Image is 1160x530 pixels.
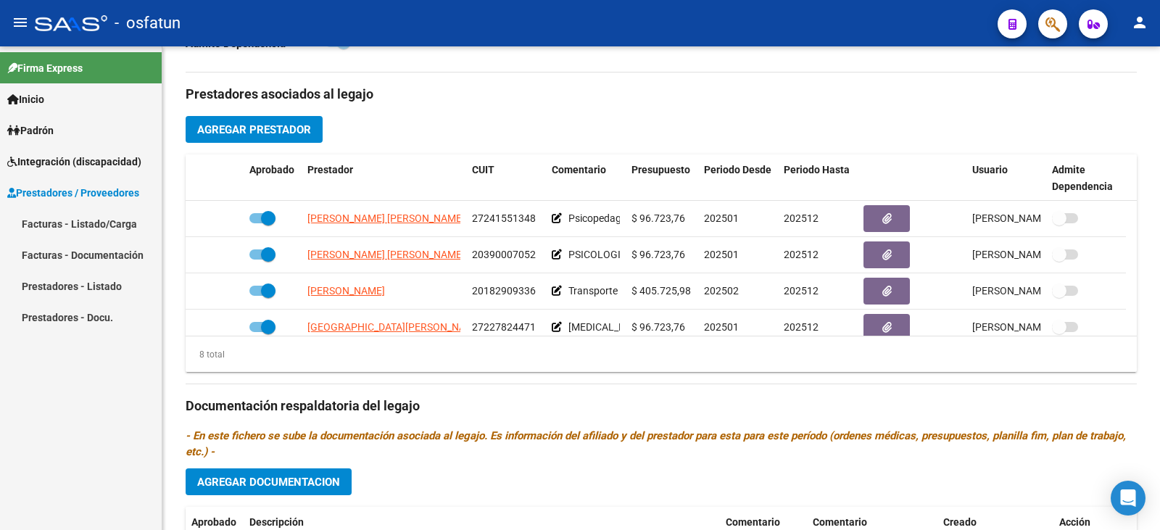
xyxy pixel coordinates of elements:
span: Agregar Documentacion [197,476,340,489]
datatable-header-cell: Comentario [546,154,626,202]
span: Usuario [972,164,1008,175]
span: $ 96.723,76 [631,249,685,260]
datatable-header-cell: Periodo Hasta [778,154,858,202]
span: 27241551348 [472,212,536,224]
span: $ 405.725,98 [631,285,691,297]
datatable-header-cell: Prestador [302,154,466,202]
button: Agregar Prestador [186,116,323,143]
span: Aprobado [191,516,236,528]
span: 202501 [704,249,739,260]
span: [PERSON_NAME] [PERSON_NAME] [307,212,465,224]
span: [MEDICAL_DATA] 2 SESIONES SEMANALES DE ENERO A [DATE] [568,321,852,333]
span: Prestadores / Proveedores [7,185,139,201]
span: Comentario [726,516,780,528]
datatable-header-cell: Presupuesto [626,154,698,202]
span: Descripción [249,516,304,528]
span: PSICOLOGIA 2 SESIONES SEMANALES (1 DIA) DE ENERO A [DATE] [568,249,867,260]
span: 202512 [784,249,819,260]
datatable-header-cell: Periodo Desde [698,154,778,202]
i: - En este fichero se sube la documentación asociada al legajo. Es información del afiliado y del ... [186,429,1126,458]
datatable-header-cell: Admite Dependencia [1046,154,1126,202]
span: [PERSON_NAME] [PERSON_NAME] [307,249,465,260]
span: 27227824471 [472,321,536,333]
span: CUIT [472,164,494,175]
span: 20182909336 [472,285,536,297]
span: [PERSON_NAME] [DATE] [972,249,1086,260]
h3: Documentación respaldatoria del legajo [186,396,1137,416]
span: [PERSON_NAME] [DATE] [972,285,1086,297]
span: [PERSON_NAME] [DATE] [972,321,1086,333]
span: Inicio [7,91,44,107]
span: Periodo Hasta [784,164,850,175]
mat-icon: person [1131,14,1148,31]
datatable-header-cell: Aprobado [244,154,302,202]
span: $ 96.723,76 [631,212,685,224]
datatable-header-cell: Usuario [966,154,1046,202]
span: [GEOGRAPHIC_DATA][PERSON_NAME] [307,321,483,333]
span: Comentario [552,164,606,175]
span: Presupuesto [631,164,690,175]
span: Firma Express [7,60,83,76]
span: $ 96.723,76 [631,321,685,333]
span: - osfatun [115,7,181,39]
span: Periodo Desde [704,164,771,175]
div: 8 total [186,347,225,363]
span: Transporte Escuela [DATE] a [DATE] de febrero a [DATE] [568,285,814,297]
span: Psicopedagogia 2 sesiones semanales de enero a [DATE] [568,212,821,224]
span: 202512 [784,212,819,224]
span: 202502 [704,285,739,297]
span: Admite Dependencia [1052,164,1113,192]
span: Acción [1059,516,1090,528]
span: Integración (discapacidad) [7,154,141,170]
h3: Prestadores asociados al legajo [186,84,1137,104]
span: 202512 [784,285,819,297]
span: Prestador [307,164,353,175]
mat-icon: menu [12,14,29,31]
span: Agregar Prestador [197,123,311,136]
span: 202512 [784,321,819,333]
div: Open Intercom Messenger [1111,481,1145,515]
span: Padrón [7,123,54,138]
span: [PERSON_NAME] [307,285,385,297]
span: [PERSON_NAME] [DATE] [972,212,1086,224]
span: 202501 [704,321,739,333]
span: Creado [943,516,977,528]
button: Agregar Documentacion [186,468,352,495]
span: Aprobado [249,164,294,175]
span: 20390007052 [472,249,536,260]
datatable-header-cell: CUIT [466,154,546,202]
span: 202501 [704,212,739,224]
